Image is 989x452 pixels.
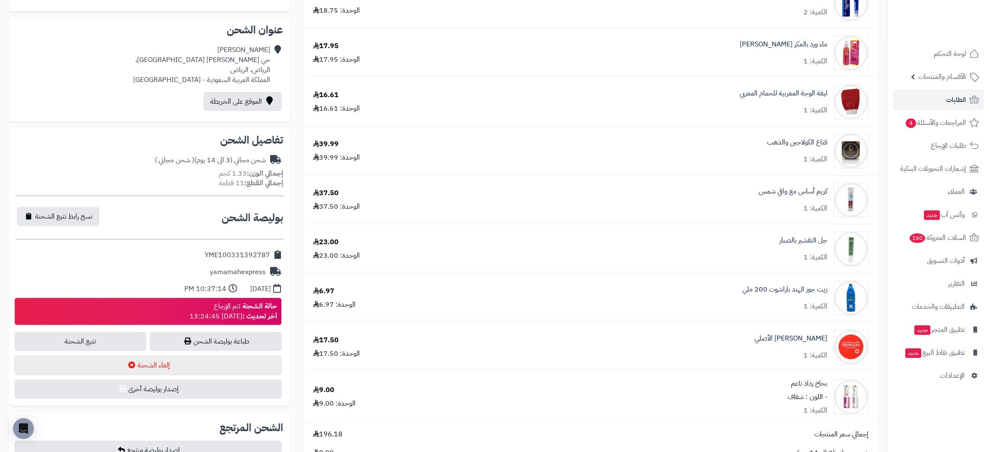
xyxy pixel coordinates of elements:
[893,319,984,340] a: تطبيق المتجرجديد
[189,301,277,321] div: تم الإرجاع [DATE] 13:24:45
[931,140,966,152] span: طلبات الإرجاع
[834,85,868,119] img: 1717238329-Moroccan%20Loofah%20(Face)-90x90.jpg
[814,429,868,439] span: إجمالي سعر المنتجات
[803,154,827,164] div: الكمية: 1
[803,301,827,311] div: الكمية: 1
[313,153,360,163] div: الوحدة: 39.99
[313,399,356,409] div: الوحدة: 9.00
[16,25,283,35] h2: عنوان الشحن
[210,267,266,277] div: yamamahexpress
[14,355,282,375] button: إلغاء الشحنة
[834,380,868,414] img: 1754414615-Spray%20Bottle-90x90.jpg
[788,392,827,402] small: - اللون : شفاف
[244,178,283,188] strong: إجمالي القطع:
[834,36,868,70] img: 1708765584-Rose%20water,%20Eker%20Fassi-90x90.jpg
[893,43,984,64] a: لوحة التحكم
[184,284,226,294] div: 10:37:14 PM
[803,350,827,360] div: الكمية: 1
[940,370,965,382] span: الإعدادات
[893,181,984,202] a: العملاء
[834,330,868,364] img: 1746643604-Glysolid%20400ml-90x90.jpg
[242,311,277,321] strong: آخر تحديث :
[219,423,283,433] h2: الشحن المرتجع
[893,365,984,386] a: الإعدادات
[767,138,827,147] a: قناع الكولاجين والذهب
[948,186,965,198] span: العملاء
[313,429,343,439] span: 196.18
[918,71,966,83] span: الأقسام والمنتجات
[219,168,283,179] small: 1.33 كجم
[803,203,827,213] div: الكمية: 1
[803,7,827,17] div: الكمية: 2
[313,286,334,296] div: 6.97
[893,158,984,179] a: إشعارات التحويلات البنكية
[313,41,339,51] div: 17.95
[780,236,827,246] a: جل التقشير بالصبار
[313,251,360,261] div: الوحدة: 23.00
[893,273,984,294] a: التقارير
[924,210,940,220] span: جديد
[14,332,146,351] a: تتبع الشحنة
[754,334,827,344] a: [PERSON_NAME] الأصلي
[930,7,981,25] img: logo-2.png
[803,105,827,115] div: الكمية: 1
[893,342,984,363] a: تطبيق نقاط البيعجديد
[893,296,984,317] a: التطبيقات والخدمات
[927,255,965,267] span: أدوات التسويق
[247,168,283,179] strong: إجمالي الوزن:
[203,92,282,111] a: الموقع على الخريطة
[313,385,334,395] div: 9.00
[912,301,965,313] span: التطبيقات والخدمات
[313,335,339,345] div: 17.50
[791,379,827,389] a: بخاخ رذاذ ناعم
[313,202,360,212] div: الوحدة: 37.50
[893,227,984,248] a: السلات المتروكة160
[313,104,360,114] div: الوحدة: 16.61
[250,284,271,294] div: [DATE]
[313,188,339,198] div: 37.50
[834,134,868,168] img: 1735794185-Collagen%20and%20Gold%20Mask%201-90x90.jpg
[803,56,827,66] div: الكمية: 1
[742,285,827,295] a: زيت جوز الهند باراشوت 200 ملي
[803,406,827,416] div: الكمية: 1
[35,211,92,222] span: نسخ رابط تتبع الشحنة
[834,232,868,266] img: 1735801633-Aloe%20Refreshing%20Peeling%20Gel-90x90.jpg
[934,48,966,60] span: لوحة التحكم
[740,39,827,49] a: ماء ورد بالعكر [PERSON_NAME]
[219,178,283,188] small: 11 قطعة
[313,349,360,359] div: الوحدة: 17.50
[205,250,270,260] div: YME100331392787
[150,332,281,351] a: طباعة بوليصة الشحن
[909,233,926,243] span: 160
[834,183,868,217] img: 1735916823-JRI-CELUT%20Rainbow%20BB%20Cream-90x90.jpg
[914,324,965,336] span: تطبيق المتجر
[834,281,868,315] img: 1738178738-Parachute%20Coconut%20Oil%20200ml-90x90.jpg
[905,348,921,358] span: جديد
[900,163,966,175] span: إشعارات التحويلات البنكية
[238,301,277,311] strong: حالة الشحنة :
[893,250,984,271] a: أدوات التسويق
[17,207,99,226] button: نسخ رابط تتبع الشحنة
[905,118,917,128] span: 4
[740,88,827,98] a: ليفة الوجة المغربية للحمام المغربي
[133,45,270,85] div: [PERSON_NAME] حي [PERSON_NAME] [GEOGRAPHIC_DATA]، الرياض، الرياض المملكة العربية السعودية - [GEOG...
[923,209,965,221] span: وآتس آب
[222,213,283,223] h2: بوليصة الشحن
[313,55,360,65] div: الوحدة: 17.95
[905,117,966,129] span: المراجعات والأسئلة
[313,6,360,16] div: الوحدة: 18.75
[313,300,356,310] div: الوحدة: 6.97
[893,112,984,133] a: المراجعات والأسئلة4
[155,155,194,165] span: ( شحن مجاني )
[893,135,984,156] a: طلبات الإرجاع
[946,94,966,106] span: الطلبات
[13,418,34,439] div: Open Intercom Messenger
[948,278,965,290] span: التقارير
[893,89,984,110] a: الطلبات
[14,380,282,399] button: إصدار بوليصة أخرى
[909,232,966,244] span: السلات المتروكة
[803,252,827,262] div: الكمية: 1
[914,325,930,335] span: جديد
[16,135,283,145] h2: تفاصيل الشحن
[155,155,266,165] div: شحن مجاني (3 الى 14 يوم)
